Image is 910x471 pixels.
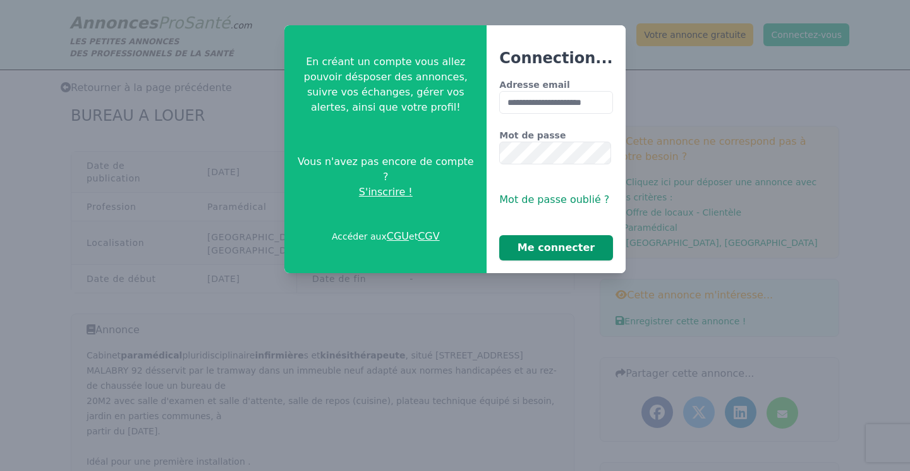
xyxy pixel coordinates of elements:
span: Vous n'avez pas encore de compte ? [294,154,476,185]
p: En créant un compte vous allez pouvoir désposer des annonces, suivre vos échanges, gérer vos aler... [294,54,476,115]
p: Accéder aux et [332,229,440,244]
a: CGV [418,230,440,242]
label: Mot de passe [499,129,612,142]
h3: Connection... [499,48,612,68]
button: Me connecter [499,235,612,260]
label: Adresse email [499,78,612,91]
span: Mot de passe oublié ? [499,193,609,205]
span: S'inscrire ! [359,185,413,200]
a: CGU [387,230,409,242]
